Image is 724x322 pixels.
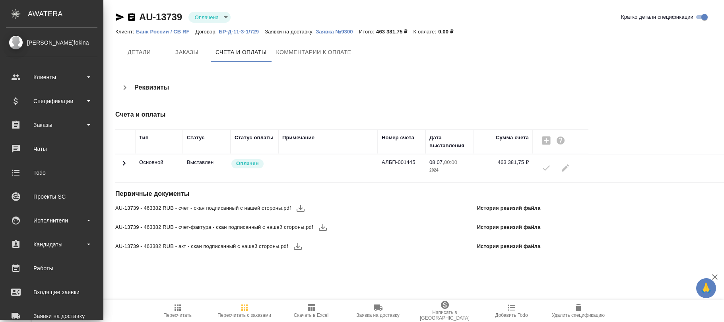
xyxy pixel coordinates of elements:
[429,166,469,174] p: 2024
[115,189,543,199] h4: Первичные документы
[382,134,414,142] div: Номер счета
[144,300,211,322] button: Пересчитать
[6,95,97,107] div: Спецификации
[2,258,101,278] a: Работы
[115,12,125,22] button: Скопировать ссылку для ЯМессенджера
[278,300,345,322] button: Скачать в Excel
[359,29,376,35] p: Итого:
[356,312,399,318] span: Заявка на доставку
[2,139,101,159] a: Чаты
[477,242,541,250] p: История ревизий файла
[6,191,97,203] div: Проекты SC
[2,187,101,207] a: Проекты SC
[276,47,351,57] span: Комментарии к оплате
[235,134,274,142] div: Статус оплаты
[496,134,529,142] div: Сумма счета
[217,312,271,318] span: Пересчитать с заказами
[192,14,221,21] button: Оплачена
[699,280,713,297] span: 🙏
[163,312,192,318] span: Пересчитать
[236,160,259,168] p: Оплачен
[265,29,316,35] p: Заявки на доставку:
[545,300,612,322] button: Удалить спецификацию
[621,13,693,21] span: Кратко детали спецификации
[119,163,129,169] span: Toggle Row Expanded
[376,29,413,35] p: 463 381,75 ₽
[219,28,265,35] a: БР-Д-11-3-1/729
[136,28,195,35] a: Банк России / CB RF
[6,143,97,155] div: Чаты
[378,154,425,182] td: АЛБП-001445
[127,12,136,22] button: Скопировать ссылку
[6,167,97,179] div: Todo
[413,29,438,35] p: К оплате:
[478,300,545,322] button: Добавить Todo
[219,29,265,35] p: БР-Д-11-3-1/729
[6,262,97,274] div: Работы
[477,223,541,231] p: История ревизий файла
[139,134,149,142] div: Тип
[211,300,278,322] button: Пересчитать с заказами
[115,204,291,212] span: AU-13739 - 463382 RUB - счет - скан подписанный с нашей стороны.pdf
[345,300,411,322] button: Заявка на доставку
[115,110,543,119] h4: Счета и оплаты
[438,29,459,35] p: 0,00 ₽
[196,29,219,35] p: Договор:
[115,29,136,35] p: Клиент:
[495,312,528,318] span: Добавить Todo
[6,310,97,322] div: Заявки на доставку
[6,38,97,47] div: [PERSON_NAME]fokina
[316,29,359,35] p: Заявка №9300
[115,223,313,231] span: AU-13739 - 463382 RUB - счет-фактура - скан подписанный с нашей стороны.pdf
[187,158,227,166] p: Все изменения в спецификации заблокированы
[6,119,97,131] div: Заказы
[215,47,267,57] span: Счета и оплаты
[294,312,328,318] span: Скачать в Excel
[2,163,101,183] a: Todo
[6,286,97,298] div: Входящие заявки
[136,29,195,35] p: Банк России / CB RF
[188,12,231,23] div: Оплачена
[411,300,478,322] button: Написать в [GEOGRAPHIC_DATA]
[429,134,469,150] div: Дата выставления
[696,278,716,298] button: 🙏
[135,154,183,182] td: Основной
[139,12,182,22] a: AU-13739
[416,310,474,321] span: Написать в [GEOGRAPHIC_DATA]
[168,47,206,57] span: Заказы
[477,204,541,212] p: История ревизий файла
[134,83,169,92] h4: Реквизиты
[429,159,444,165] p: 08.07,
[282,134,314,142] div: Примечание
[120,47,158,57] span: Детали
[6,71,97,83] div: Клиенты
[187,134,205,142] div: Статус
[316,28,359,36] button: Заявка №9300
[28,6,103,22] div: AWATERA
[6,215,97,226] div: Исполнители
[6,238,97,250] div: Кандидаты
[552,312,605,318] span: Удалить спецификацию
[2,282,101,302] a: Входящие заявки
[444,159,457,165] p: 00:00
[115,242,288,250] span: AU-13739 - 463382 RUB - акт - скан подписанный с нашей стороны.pdf
[473,154,533,182] td: 463 381,75 ₽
